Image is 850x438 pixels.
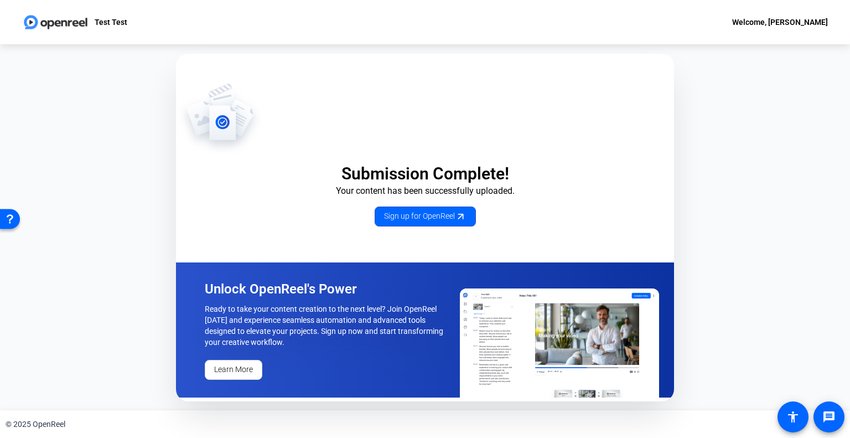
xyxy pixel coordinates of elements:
a: Learn More [205,360,262,380]
mat-icon: accessibility [786,410,800,424]
span: Learn More [214,364,253,375]
img: OpenReel [460,288,659,398]
div: © 2025 OpenReel [6,419,65,430]
mat-icon: message [822,410,836,424]
span: Sign up for OpenReel [384,210,467,222]
p: Ready to take your content creation to the next level? Join OpenReel [DATE] and experience seamle... [205,303,447,348]
p: Unlock OpenReel's Power [205,280,447,298]
a: Sign up for OpenReel [375,207,476,226]
img: OpenReel logo [22,11,89,33]
p: Submission Complete! [176,163,674,184]
img: OpenReel [176,83,264,154]
p: Test Test [95,16,127,29]
div: Welcome, [PERSON_NAME] [732,16,828,29]
p: Your content has been successfully uploaded. [176,184,674,198]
